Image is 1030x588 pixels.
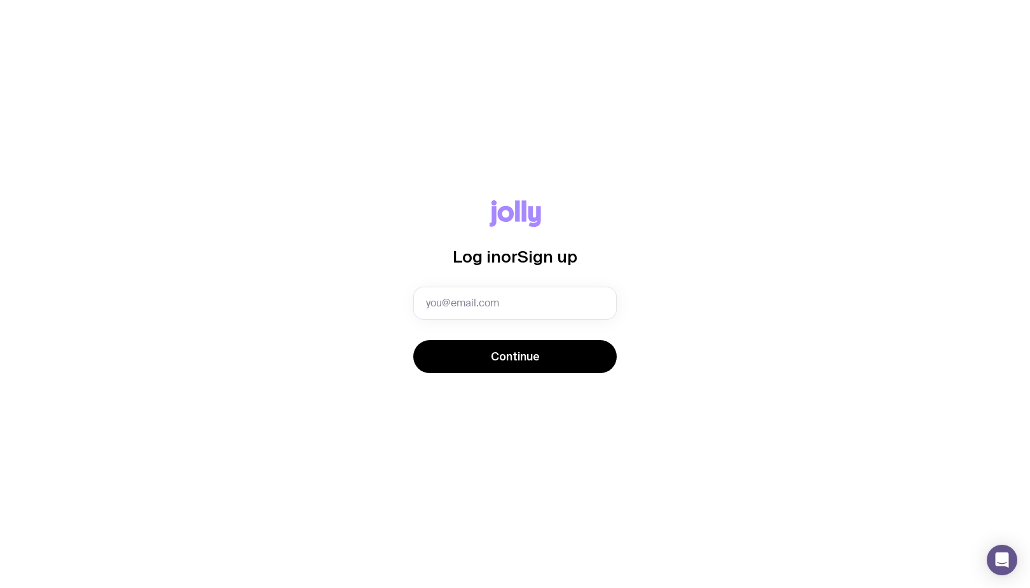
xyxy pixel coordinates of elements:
button: Continue [413,340,617,373]
span: or [501,247,518,266]
span: Continue [491,349,540,364]
span: Sign up [518,247,577,266]
input: you@email.com [413,287,617,320]
div: Open Intercom Messenger [987,545,1017,575]
span: Log in [453,247,501,266]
